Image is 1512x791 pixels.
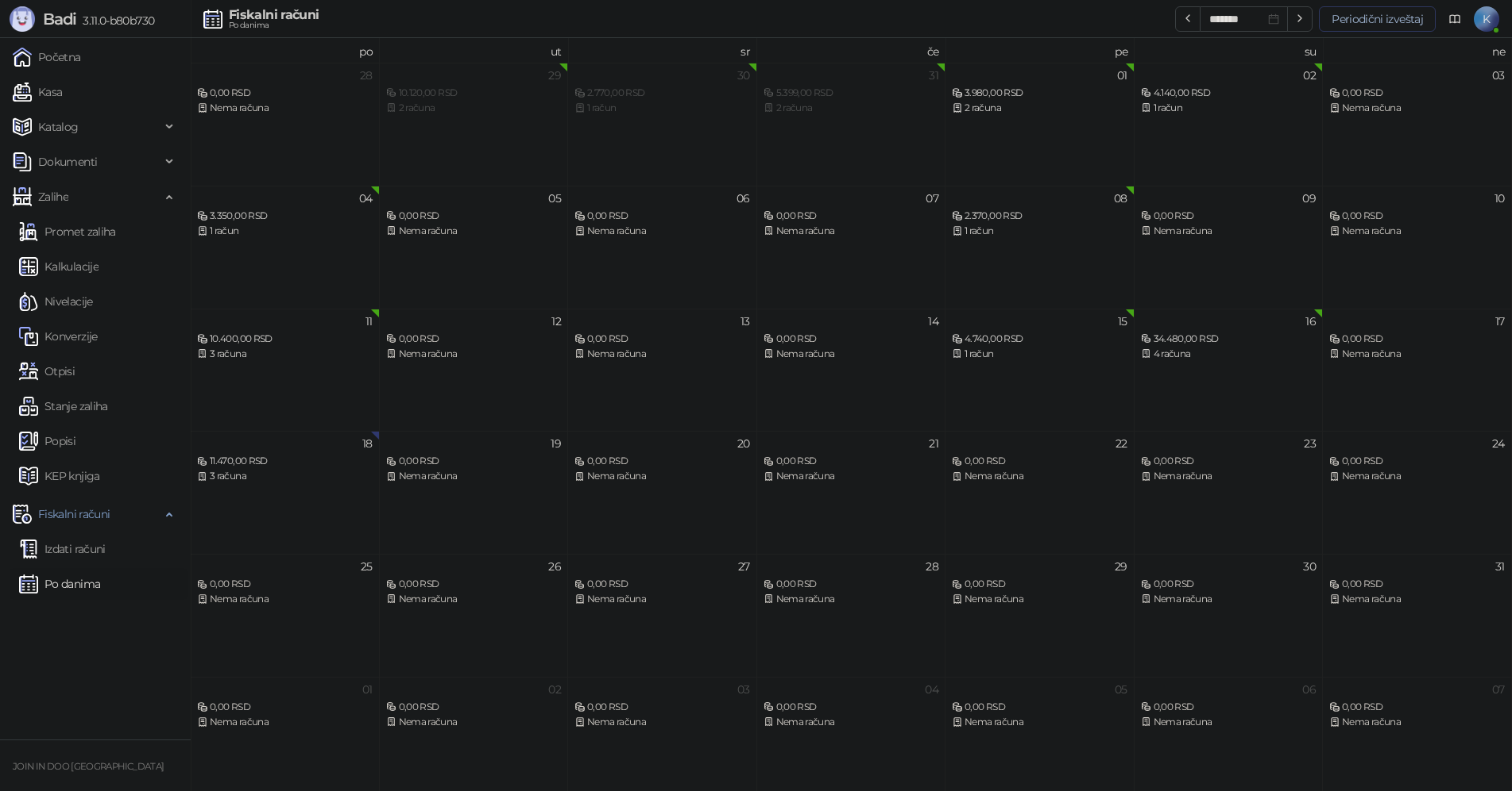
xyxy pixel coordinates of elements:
div: 0,00 RSD [574,700,750,715]
div: 11 [365,316,373,327]
a: Početna [13,41,81,73]
td: 2025-08-25 [191,554,380,677]
td: 2025-08-10 [1323,186,1512,309]
div: 0,00 RSD [197,577,373,592]
a: Kalkulacije [19,251,99,282]
td: 2025-08-15 [945,309,1135,432]
td: 2025-08-16 [1135,309,1324,432]
a: Nivelacije [19,286,93,317]
div: Nema računa [1141,715,1317,730]
div: Nema računa [1329,469,1505,484]
div: 4.740,00 RSD [952,332,1127,347]
div: Nema računa [952,469,1127,484]
div: Nema računa [197,592,373,607]
div: 26 [548,561,561,572]
div: 0,00 RSD [386,577,562,592]
div: Nema računa [386,592,562,607]
div: Nema računa [764,715,939,730]
a: Stanje zaliha [19,390,108,422]
a: KEP knjiga [19,460,100,492]
td: 2025-08-02 [1135,63,1324,186]
div: 0,00 RSD [952,700,1127,715]
div: 0,00 RSD [1329,454,1505,469]
div: 0,00 RSD [1141,454,1317,469]
div: 2 računa [386,101,562,116]
div: 0,00 RSD [574,454,750,469]
th: po [191,38,380,63]
td: 2025-08-01 [945,63,1135,186]
div: Fiskalni računi [229,9,319,21]
td: 2025-08-03 [1323,63,1512,186]
td: 2025-08-27 [568,554,757,677]
div: 30 [1303,561,1316,572]
div: Nema računa [574,224,750,239]
td: 2025-08-23 [1135,431,1324,554]
td: 2025-07-31 [757,63,946,186]
th: ne [1323,38,1512,63]
button: Periodični izveštaj [1319,6,1436,32]
div: 0,00 RSD [764,332,939,347]
div: Nema računa [1329,347,1505,362]
div: 27 [738,561,750,572]
div: 2 računa [952,101,1127,116]
td: 2025-08-11 [191,309,380,432]
div: 30 [737,70,750,81]
div: 0,00 RSD [764,209,939,224]
td: 2025-08-18 [191,431,380,554]
td: 2025-08-09 [1135,186,1324,309]
div: Nema računa [574,469,750,484]
div: Nema računa [386,224,562,239]
div: 1 račun [952,224,1127,239]
div: Nema računa [1141,224,1317,239]
div: 03 [737,684,750,695]
div: 4.140,00 RSD [1141,86,1317,101]
div: Nema računa [764,347,939,362]
td: 2025-08-07 [757,186,946,309]
div: 0,00 RSD [764,700,939,715]
div: Nema računa [1141,592,1317,607]
div: 0,00 RSD [386,454,562,469]
div: 0,00 RSD [1329,86,1505,101]
div: 0,00 RSD [1141,700,1317,715]
div: Nema računa [1141,469,1317,484]
th: če [757,38,946,63]
div: 5.399,00 RSD [764,86,939,101]
div: 04 [359,193,373,204]
div: 01 [362,684,373,695]
span: Katalog [38,111,79,143]
img: Logo [10,6,35,32]
td: 2025-08-31 [1323,554,1512,677]
div: 20 [737,438,750,449]
td: 2025-08-21 [757,431,946,554]
div: 15 [1118,316,1127,327]
div: Nema računa [386,347,562,362]
td: 2025-08-08 [945,186,1135,309]
div: 10.120,00 RSD [386,86,562,101]
div: 0,00 RSD [386,209,562,224]
div: 0,00 RSD [386,700,562,715]
td: 2025-08-29 [945,554,1135,677]
div: 31 [1495,561,1505,572]
span: Badi [43,10,76,29]
div: 0,00 RSD [1329,332,1505,347]
div: Nema računa [386,715,562,730]
td: 2025-08-19 [380,431,569,554]
div: 23 [1304,438,1316,449]
td: 2025-07-30 [568,63,757,186]
div: 04 [925,684,938,695]
div: 28 [926,561,938,572]
div: 31 [929,70,938,81]
div: 02 [548,684,561,695]
td: 2025-07-28 [191,63,380,186]
div: 11.470,00 RSD [197,454,373,469]
div: 06 [737,193,750,204]
a: Dokumentacija [1442,6,1468,32]
div: 02 [1303,70,1316,81]
div: 01 [1117,70,1127,81]
div: 0,00 RSD [386,332,562,347]
td: 2025-08-17 [1323,309,1512,432]
div: 07 [926,193,938,204]
td: 2025-07-29 [380,63,569,186]
div: 22 [1116,438,1127,449]
div: 2.770,00 RSD [574,86,750,101]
